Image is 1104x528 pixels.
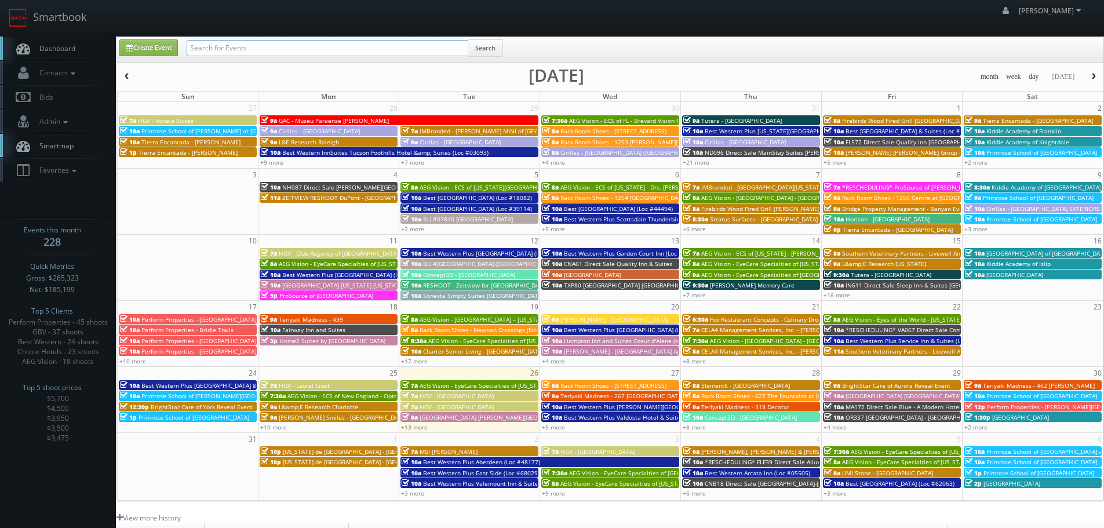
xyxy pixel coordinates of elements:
span: 10a [261,281,280,289]
span: 10a [542,403,562,411]
a: +5 more [542,225,565,233]
span: 10a [120,347,140,355]
span: [PERSON_NAME] Smiles - [GEOGRAPHIC_DATA] [279,413,407,421]
span: Tutera - [GEOGRAPHIC_DATA] [701,116,782,125]
span: Best [GEOGRAPHIC_DATA] (Loc #44494) [564,205,673,213]
span: 9a [261,116,277,125]
span: Firebirds Wood Fired Grill [PERSON_NAME] [701,205,819,213]
span: 10a [542,347,562,355]
span: Home2 Suites by [GEOGRAPHIC_DATA] [279,337,385,345]
span: Rack Room Shoes - [STREET_ADDRESS] [560,127,666,135]
span: 10a [402,215,421,223]
span: 10a [542,205,562,213]
span: Smartmap [34,141,74,151]
span: 8a [824,249,840,257]
span: HGV - Club Regency of [GEOGRAPHIC_DATA] [279,249,399,257]
span: Perform Properties - [GEOGRAPHIC_DATA] [141,337,256,345]
span: 8a [542,138,559,146]
a: +3 more [964,225,988,233]
span: 7a [261,249,277,257]
span: 8a [683,347,699,355]
span: Primrose School of [PERSON_NAME][GEOGRAPHIC_DATA] [141,392,298,400]
span: 8a [683,205,699,213]
span: Teriyaki Madness - 439 [279,315,343,323]
span: 8a [542,194,559,202]
span: 9a [683,403,699,411]
span: Favorites [34,165,79,175]
span: 7a [402,127,418,135]
span: 7a [120,116,136,125]
span: ProSource of [GEOGRAPHIC_DATA] [279,292,373,300]
span: [GEOGRAPHIC_DATA] [992,413,1049,421]
span: Teriyaki Madness - 267 [GEOGRAPHIC_DATA] [560,392,683,400]
span: Best Western Plus [GEOGRAPHIC_DATA] (Loc #48184) [282,271,429,279]
span: 9a [402,138,418,146]
a: +8 more [683,357,706,365]
span: Cirillas - [GEOGRAPHIC_DATA] ([GEOGRAPHIC_DATA]) [560,148,704,156]
span: [PERSON_NAME] - [GEOGRAPHIC_DATA] [560,315,668,323]
span: Best Western InnSuites Tucson Foothills Hotel &amp; Suites (Loc #03093) [282,148,489,156]
a: +4 more [542,357,565,365]
span: [PERSON_NAME] - [GEOGRAPHIC_DATA] Apartments [564,347,706,355]
span: 9a [261,413,277,421]
span: 10a [261,148,280,156]
span: Cirillas - [GEOGRAPHIC_DATA] [420,138,501,146]
span: 9a [965,194,981,202]
span: 8a [683,194,699,202]
span: Best Western Plus [GEOGRAPHIC_DATA] (Loc #11187) [564,326,711,334]
span: 10a [542,281,562,289]
span: 10a [965,138,985,146]
span: 7:30a [261,392,286,400]
span: HGV - [GEOGRAPHIC_DATA] [560,447,635,456]
span: 10a [402,271,421,279]
span: 8a [542,127,559,135]
span: ZEITVIEW RESHOOT DuPont - [GEOGRAPHIC_DATA], [GEOGRAPHIC_DATA] [282,194,482,202]
span: Tierra Encantada - [PERSON_NAME] [139,148,238,156]
a: +2 more [964,158,988,166]
span: 9a [261,403,277,411]
span: 8a [683,381,699,389]
span: 8a [542,183,559,191]
span: Rack Room Shoes - 1254 [GEOGRAPHIC_DATA] [560,194,687,202]
span: HGV - [GEOGRAPHIC_DATA] [420,392,494,400]
span: 3p [261,337,278,345]
span: 10a [683,148,703,156]
span: Best [GEOGRAPHIC_DATA] (Loc #18082) [423,194,532,202]
span: L&amp;E Research Charlotte [279,403,358,411]
span: Teriyaki Madness - 318 Decatur [701,403,789,411]
span: AEG Vision - EyeCare Specialties of [GEOGRAPHIC_DATA] - Medfield Eye Associates [701,271,929,279]
span: CELA4 Management Services, Inc. - [PERSON_NAME] Hyundai [701,326,871,334]
span: Best [GEOGRAPHIC_DATA] & Suites (Loc #37117) [846,127,979,135]
span: 9a [542,148,559,156]
a: +7 more [683,291,706,299]
span: Rack Room Shoes - 627 The Fountains at [GEOGRAPHIC_DATA] (No Rush) [701,392,901,400]
span: Best Western Plus Garden Court Inn (Loc #05224) [564,249,702,257]
span: 7a [261,381,277,389]
span: AEG Vision - EyeCare Specialties of [US_STATE][PERSON_NAME] Eyecare Associates [428,337,658,345]
span: Best Western Plus [US_STATE][GEOGRAPHIC_DATA] [GEOGRAPHIC_DATA] (Loc #37096) [705,127,941,135]
span: 10a [402,292,421,300]
span: AEG Vision - EyeCare Specialties of [US_STATE] – [PERSON_NAME] Vision [851,447,1051,456]
span: IN611 Direct Sale Sleep Inn & Suites [GEOGRAPHIC_DATA] [846,281,1006,289]
span: Tierra Encantada - [GEOGRAPHIC_DATA] [983,116,1093,125]
span: 8a [402,315,418,323]
span: Best Western Plus [PERSON_NAME][GEOGRAPHIC_DATA]/[PERSON_NAME][GEOGRAPHIC_DATA] (Loc #10397) [564,403,862,411]
span: iMBranded - [PERSON_NAME] MINI of [GEOGRAPHIC_DATA] [420,127,582,135]
span: 10a [261,271,280,279]
span: Primrose School of [GEOGRAPHIC_DATA] [983,194,1094,202]
span: AEG Vision - [GEOGRAPHIC_DATA] - [GEOGRAPHIC_DATA] [701,194,855,202]
input: Search for Events [187,40,468,56]
span: 10a [965,215,985,223]
span: 8a [824,194,840,202]
span: Best Western Plus Service Inn & Suites (Loc #61094) WHITE GLOVE [846,337,1032,345]
span: 8:30a [965,183,990,191]
span: Best Western Plus [GEOGRAPHIC_DATA] (Loc #62024) [423,249,570,257]
span: 10a [402,205,421,213]
span: Cirillas - [GEOGRAPHIC_DATA] [279,127,360,135]
span: Rack Room Shoes - 1256 Centre at [GEOGRAPHIC_DATA] [842,194,996,202]
span: Element6 - [GEOGRAPHIC_DATA] [701,381,790,389]
span: BU #07840 [GEOGRAPHIC_DATA] [423,215,513,223]
span: Teriyaki Madness - 462 [PERSON_NAME] [983,381,1095,389]
img: smartbook-logo.png [9,9,27,27]
span: [US_STATE] de [GEOGRAPHIC_DATA] - [GEOGRAPHIC_DATA] [283,458,443,466]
